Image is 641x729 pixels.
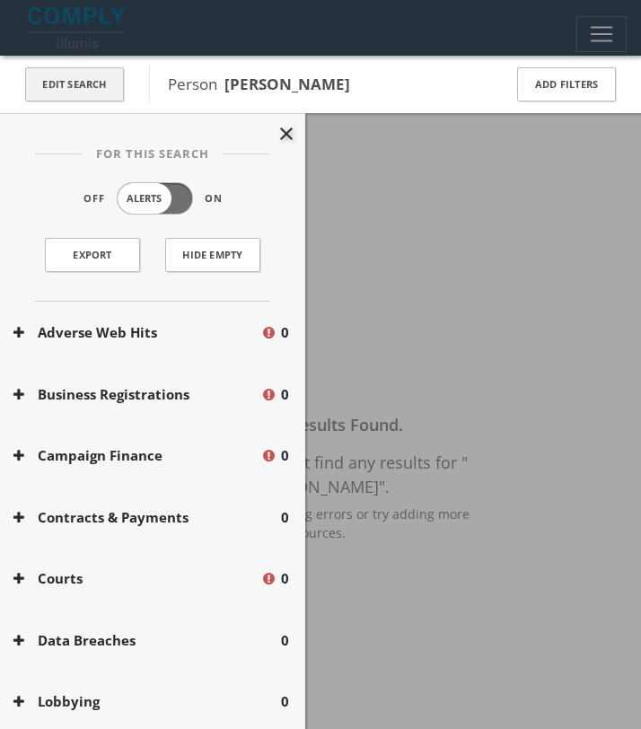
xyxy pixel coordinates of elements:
span: Person [168,74,350,94]
span: 0 [281,322,289,343]
a: Export [45,238,140,272]
button: Add Filters [517,67,616,102]
span: 0 [281,507,289,528]
span: On [205,191,223,206]
span: 0 [281,691,289,712]
span: Off [83,191,105,206]
button: Hide Empty [165,238,260,272]
button: Adverse Web Hits [13,322,260,343]
span: 0 [281,384,289,405]
button: Data Breaches [13,630,281,651]
span: For This Search [83,145,223,163]
button: Contracts & Payments [13,507,281,528]
button: Edit Search [25,67,124,102]
button: Courts [13,568,260,589]
span: 0 [281,445,289,466]
button: Business Registrations [13,384,260,405]
b: [PERSON_NAME] [224,74,350,94]
span: 0 [281,568,289,589]
button: Campaign Finance [13,445,260,466]
button: Toggle navigation [576,16,627,52]
span: 0 [281,630,289,651]
button: Lobbying [13,691,281,712]
i: close [276,123,297,145]
img: illumis [28,7,128,48]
